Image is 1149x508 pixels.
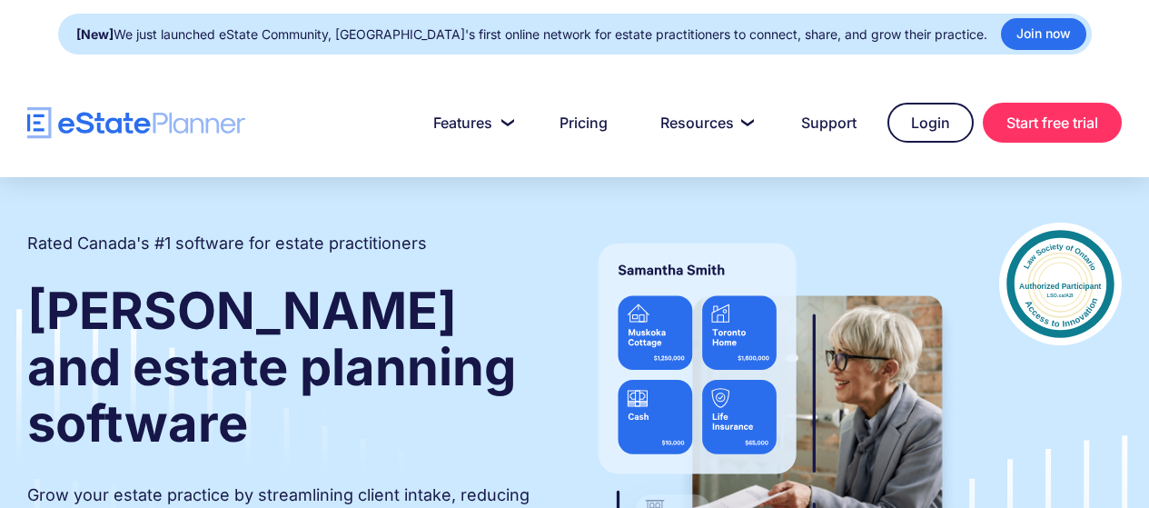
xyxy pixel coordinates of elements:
[538,105,629,141] a: Pricing
[76,22,987,47] div: We just launched eState Community, [GEOGRAPHIC_DATA]'s first online network for estate practition...
[27,107,245,139] a: home
[27,280,516,454] strong: [PERSON_NAME] and estate planning software
[1001,18,1086,50] a: Join now
[411,105,529,141] a: Features
[639,105,770,141] a: Resources
[887,103,974,143] a: Login
[779,105,878,141] a: Support
[76,26,114,42] strong: [New]
[27,232,427,255] h2: Rated Canada's #1 software for estate practitioners
[983,103,1122,143] a: Start free trial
